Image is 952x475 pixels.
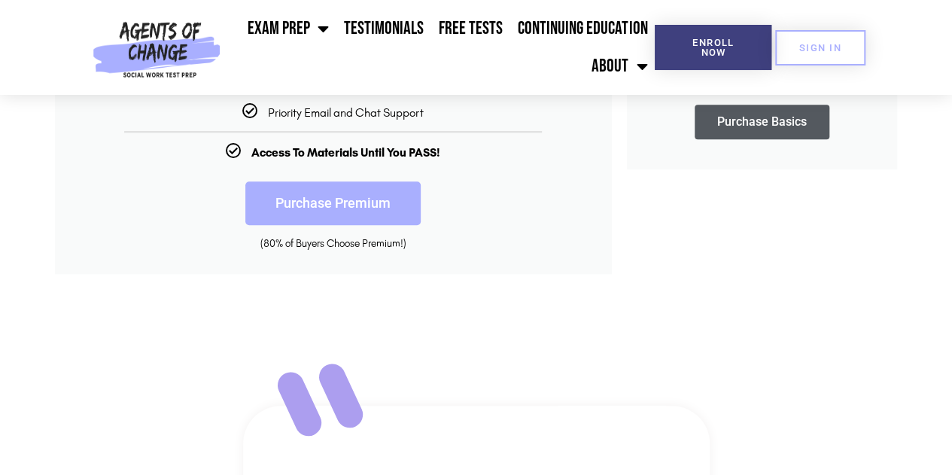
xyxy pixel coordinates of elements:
span: SIGN IN [799,43,841,53]
a: Exam Prep [240,10,336,47]
a: Purchase Premium [245,181,421,225]
span: Priority Email and Chat Support [268,105,424,120]
span: Enroll Now [679,38,747,57]
a: Testimonials [336,10,431,47]
a: Enroll Now [655,25,771,70]
div: (80% of Buyers Choose Premium!) [78,236,589,251]
b: Access To Materials Until You PASS! [251,145,440,160]
a: Free Tests [431,10,510,47]
nav: Menu [227,10,655,85]
a: Continuing Education [510,10,655,47]
a: Purchase Basics [695,105,829,139]
a: SIGN IN [775,30,865,65]
a: About [584,47,655,85]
